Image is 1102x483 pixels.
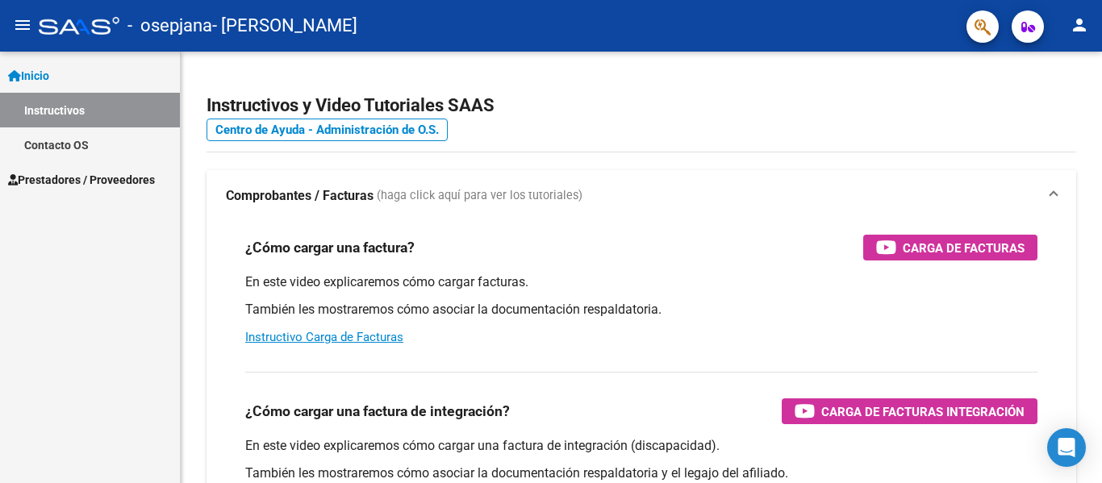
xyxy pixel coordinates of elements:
[212,8,357,44] span: - [PERSON_NAME]
[245,400,510,423] h3: ¿Cómo cargar una factura de integración?
[13,15,32,35] mat-icon: menu
[863,235,1037,260] button: Carga de Facturas
[1047,428,1086,467] div: Open Intercom Messenger
[782,398,1037,424] button: Carga de Facturas Integración
[245,301,1037,319] p: También les mostraremos cómo asociar la documentación respaldatoria.
[245,464,1037,482] p: También les mostraremos cómo asociar la documentación respaldatoria y el legajo del afiliado.
[821,402,1025,422] span: Carga de Facturas Integración
[226,187,374,205] strong: Comprobantes / Facturas
[245,273,1037,291] p: En este video explicaremos cómo cargar facturas.
[1070,15,1089,35] mat-icon: person
[245,437,1037,455] p: En este video explicaremos cómo cargar una factura de integración (discapacidad).
[207,90,1076,121] h2: Instructivos y Video Tutoriales SAAS
[245,330,403,344] a: Instructivo Carga de Facturas
[903,238,1025,258] span: Carga de Facturas
[207,119,448,141] a: Centro de Ayuda - Administración de O.S.
[245,236,415,259] h3: ¿Cómo cargar una factura?
[8,67,49,85] span: Inicio
[127,8,212,44] span: - osepjana
[207,170,1076,222] mat-expansion-panel-header: Comprobantes / Facturas (haga click aquí para ver los tutoriales)
[8,171,155,189] span: Prestadores / Proveedores
[377,187,582,205] span: (haga click aquí para ver los tutoriales)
